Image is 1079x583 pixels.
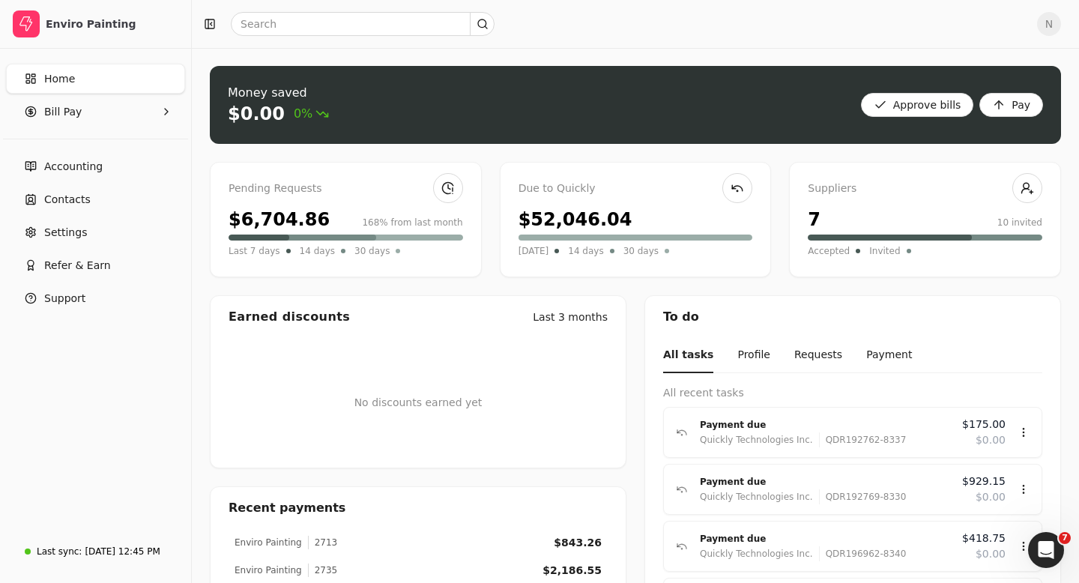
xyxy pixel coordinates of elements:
[231,12,495,36] input: Search
[44,291,85,306] span: Support
[217,24,247,54] img: Profile image for Evanne
[31,214,269,230] div: Recent message
[46,16,178,31] div: Enviro Painting
[229,206,330,233] div: $6,704.86
[6,250,185,280] button: Refer & Earn
[100,445,199,505] button: Messages
[30,28,51,52] img: logo
[737,338,770,373] button: Profile
[362,216,462,229] div: 168% from last month
[235,536,302,549] div: Enviro Painting
[997,216,1042,229] div: 10 invited
[200,445,300,505] button: Help
[308,536,338,549] div: 2713
[663,385,1042,401] div: All recent tasks
[22,359,278,387] a: Book a walkthrough
[235,564,302,577] div: Enviro Painting
[31,300,250,316] div: Send us a message
[31,237,61,267] img: Profile image for Evanne
[33,483,67,493] span: Home
[6,217,185,247] a: Settings
[819,489,907,504] div: QDR192769-8330
[22,408,278,438] button: Search for help
[228,84,329,102] div: Money saved
[16,224,284,280] div: Profile image for EvanneRate your conversation[PERSON_NAME]•4h ago
[819,432,907,447] div: QDR192762-8337
[354,244,390,259] span: 30 days
[962,531,1006,546] span: $418.75
[44,71,75,87] span: Home
[354,371,483,435] div: No discounts earned yet
[31,415,121,431] span: Search for help
[979,93,1043,117] button: Pay
[211,487,626,529] div: Recent payments
[44,104,82,120] span: Bill Pay
[6,151,185,181] a: Accounting
[962,474,1006,489] span: $929.15
[663,338,713,373] button: All tasks
[44,192,91,208] span: Contacts
[700,531,950,546] div: Payment due
[67,238,205,250] span: Rate your conversation
[294,105,329,123] span: 0%
[519,244,549,259] span: [DATE]
[124,483,176,493] span: Messages
[808,244,850,259] span: Accepted
[37,545,82,558] div: Last sync:
[962,417,1006,432] span: $175.00
[808,181,1042,197] div: Suppliers
[44,258,111,274] span: Refer & Earn
[700,417,950,432] div: Payment due
[1059,532,1071,544] span: 7
[700,432,813,447] div: Quickly Technologies Inc.
[794,338,842,373] button: Requests
[519,181,753,197] div: Due to Quickly
[819,546,907,561] div: QDR196962-8340
[700,546,813,561] div: Quickly Technologies Inc.
[869,244,900,259] span: Invited
[189,24,219,54] img: Profile image for Sandon
[30,106,270,157] p: Hi [PERSON_NAME] 👋🏼
[568,244,603,259] span: 14 days
[157,252,199,268] div: • 4h ago
[228,102,285,126] div: $0.00
[258,24,285,51] div: Close
[519,206,632,233] div: $52,046.04
[533,309,608,325] div: Last 3 months
[808,206,820,233] div: 7
[866,338,912,373] button: Payment
[31,365,251,381] div: Book a walkthrough
[700,474,950,489] div: Payment due
[976,489,1006,505] span: $0.00
[229,181,463,197] div: Pending Requests
[44,225,87,241] span: Settings
[623,244,659,259] span: 30 days
[6,64,185,94] a: Home
[31,316,250,332] div: We typically reply in under 4 minutes
[6,184,185,214] a: Contacts
[15,202,285,280] div: Recent messageProfile image for EvanneRate your conversation[PERSON_NAME]•4h ago
[1028,532,1064,568] iframe: Intercom live chat
[976,432,1006,448] span: $0.00
[861,93,974,117] button: Approve bills
[44,159,103,175] span: Accounting
[229,244,280,259] span: Last 7 days
[85,545,160,558] div: [DATE] 12:45 PM
[976,546,1006,562] span: $0.00
[30,157,270,183] p: How can we help?
[308,564,338,577] div: 2735
[229,308,350,326] div: Earned discounts
[6,97,185,127] button: Bill Pay
[645,296,1060,338] div: To do
[67,252,154,268] div: [PERSON_NAME]
[700,489,813,504] div: Quickly Technologies Inc.
[554,535,602,551] div: $843.26
[15,288,285,345] div: Send us a messageWe typically reply in under 4 minutes
[6,538,185,565] a: Last sync:[DATE] 12:45 PM
[6,283,185,313] button: Support
[238,483,262,493] span: Help
[1037,12,1061,36] button: N
[542,563,602,579] div: $2,186.55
